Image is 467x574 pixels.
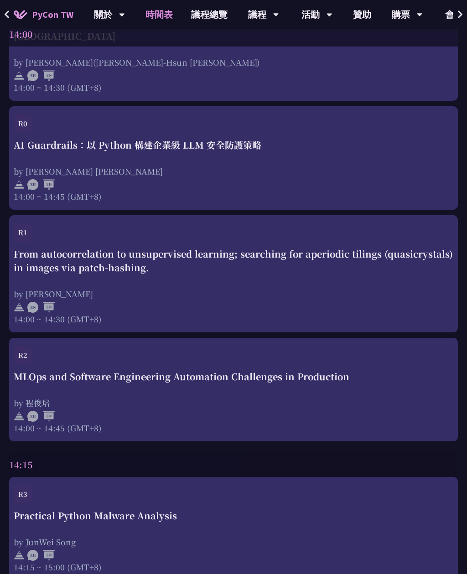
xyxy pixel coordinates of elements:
div: Practical Python Malware Analysis [14,509,453,522]
div: 14:15 [9,452,458,477]
div: by [PERSON_NAME] [14,288,453,300]
img: ZHZH.38617ef.svg [27,179,55,190]
img: Home icon of PyCon TW 2025 [14,10,27,19]
div: MLOps and Software Engineering Automation Challenges in Production [14,370,453,383]
img: ZHEN.371966e.svg [27,70,55,81]
a: R3 Practical Python Malware Analysis by JunWei Song 14:15 ~ 15:00 (GMT+8) [14,485,453,573]
div: R1 [14,223,32,242]
div: 14:00 [9,22,458,47]
a: R0 AI Guardrails：以 Python 構建企業級 LLM 安全防護策略 by [PERSON_NAME] [PERSON_NAME] 14:00 ~ 14:45 (GMT+8) [14,114,453,202]
div: by [PERSON_NAME] [PERSON_NAME] [14,165,453,177]
div: by JunWei Song [14,536,453,548]
div: 14:15 ~ 15:00 (GMT+8) [14,561,453,573]
img: svg+xml;base64,PHN2ZyB4bWxucz0iaHR0cDovL3d3dy53My5vcmcvMjAwMC9zdmciIHdpZHRoPSIyNCIgaGVpZ2h0PSIyNC... [14,179,25,190]
div: 14:00 ~ 14:30 (GMT+8) [14,313,453,325]
div: 14:00 ~ 14:45 (GMT+8) [14,191,453,202]
div: R2 [14,346,32,364]
img: svg+xml;base64,PHN2ZyB4bWxucz0iaHR0cDovL3d3dy53My5vcmcvMjAwMC9zdmciIHdpZHRoPSIyNCIgaGVpZ2h0PSIyNC... [14,70,25,81]
img: ZHEN.371966e.svg [27,411,55,422]
div: AI Guardrails：以 Python 構建企業級 LLM 安全防護策略 [14,138,453,152]
img: svg+xml;base64,PHN2ZyB4bWxucz0iaHR0cDovL3d3dy53My5vcmcvMjAwMC9zdmciIHdpZHRoPSIyNCIgaGVpZ2h0PSIyNC... [14,411,25,422]
div: R3 [14,485,32,503]
div: by [PERSON_NAME]([PERSON_NAME]-Hsun [PERSON_NAME]) [14,57,453,68]
img: ENEN.5a408d1.svg [27,302,55,313]
a: PyCon TW [5,3,83,26]
img: ZHEN.371966e.svg [27,550,55,561]
div: R0 [14,114,32,133]
span: PyCon TW [32,8,73,21]
img: svg+xml;base64,PHN2ZyB4bWxucz0iaHR0cDovL3d3dy53My5vcmcvMjAwMC9zdmciIHdpZHRoPSIyNCIgaGVpZ2h0PSIyNC... [14,302,25,313]
div: From autocorrelation to unsupervised learning; searching for aperiodic tilings (quasicrystals) in... [14,247,453,274]
div: 14:00 ~ 14:45 (GMT+8) [14,422,453,434]
div: by 程俊培 [14,397,453,409]
div: 14:00 ~ 14:30 (GMT+8) [14,82,453,93]
a: R2 MLOps and Software Engineering Automation Challenges in Production by 程俊培 14:00 ~ 14:45 (GMT+8) [14,346,453,434]
a: R1 From autocorrelation to unsupervised learning; searching for aperiodic tilings (quasicrystals)... [14,223,453,325]
img: svg+xml;base64,PHN2ZyB4bWxucz0iaHR0cDovL3d3dy53My5vcmcvMjAwMC9zdmciIHdpZHRoPSIyNCIgaGVpZ2h0PSIyNC... [14,550,25,561]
